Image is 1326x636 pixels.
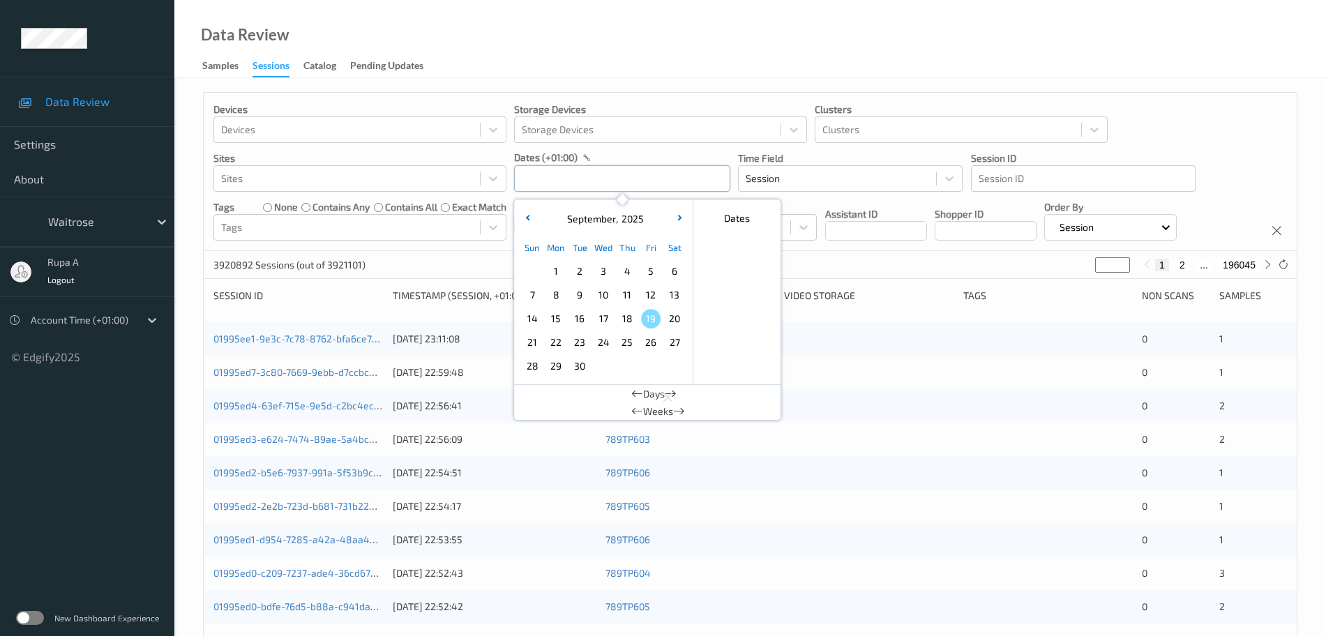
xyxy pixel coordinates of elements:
[617,309,637,328] span: 18
[594,285,613,305] span: 10
[522,356,542,376] span: 28
[520,307,544,331] div: Choose Sunday September 14 of 2025
[615,331,639,354] div: Choose Thursday September 25 of 2025
[1219,467,1223,478] span: 1
[592,307,615,331] div: Choose Wednesday September 17 of 2025
[546,333,566,352] span: 22
[393,533,596,547] div: [DATE] 22:53:55
[213,433,406,445] a: 01995ed3-e624-7474-89ae-5a4bc6836f14
[213,151,506,165] p: Sites
[641,285,661,305] span: 12
[546,285,566,305] span: 8
[1142,400,1147,411] span: 0
[213,366,402,378] a: 01995ed7-3c80-7669-9ebb-d7ccbc0ad372
[963,289,1133,303] div: Tags
[1219,567,1225,579] span: 3
[605,500,650,512] a: 789TP605
[1219,500,1223,512] span: 1
[520,331,544,354] div: Choose Sunday September 21 of 2025
[592,354,615,378] div: Choose Wednesday October 01 of 2025
[544,307,568,331] div: Choose Monday September 15 of 2025
[570,262,589,281] span: 2
[350,59,423,76] div: Pending Updates
[1219,533,1223,545] span: 1
[1142,500,1147,512] span: 0
[393,399,596,413] div: [DATE] 22:56:41
[522,333,542,352] span: 21
[1219,600,1225,612] span: 2
[544,331,568,354] div: Choose Monday September 22 of 2025
[213,400,400,411] a: 01995ed4-63ef-715e-9e5d-c2bc4ecf8ce6
[615,259,639,283] div: Choose Thursday September 04 of 2025
[615,283,639,307] div: Choose Thursday September 11 of 2025
[303,59,336,76] div: Catalog
[594,262,613,281] span: 3
[520,283,544,307] div: Choose Sunday September 07 of 2025
[514,151,578,165] p: dates (+01:00)
[605,433,650,445] a: 789TP603
[825,207,927,221] p: Assistant ID
[1219,289,1287,303] div: Samples
[546,262,566,281] span: 1
[615,236,639,259] div: Thu
[1219,259,1260,271] button: 196045
[544,236,568,259] div: Mon
[592,259,615,283] div: Choose Wednesday September 03 of 2025
[568,283,592,307] div: Choose Tuesday September 09 of 2025
[514,103,807,116] p: Storage Devices
[546,309,566,328] span: 15
[935,207,1037,221] p: Shopper ID
[520,236,544,259] div: Sun
[643,404,673,418] span: Weeks
[568,354,592,378] div: Choose Tuesday September 30 of 2025
[665,333,684,352] span: 27
[350,56,437,76] a: Pending Updates
[784,289,954,303] div: Video Storage
[564,212,644,226] div: ,
[643,387,665,401] span: Days
[665,262,684,281] span: 6
[615,354,639,378] div: Choose Thursday October 02 of 2025
[1219,433,1225,445] span: 2
[641,262,661,281] span: 5
[639,354,663,378] div: Choose Friday October 03 of 2025
[213,289,383,303] div: Session ID
[617,285,637,305] span: 11
[592,236,615,259] div: Wed
[617,262,637,281] span: 4
[592,283,615,307] div: Choose Wednesday September 10 of 2025
[665,309,684,328] span: 20
[594,333,613,352] span: 24
[544,259,568,283] div: Choose Monday September 01 of 2025
[564,213,616,225] span: September
[544,283,568,307] div: Choose Monday September 08 of 2025
[202,56,253,76] a: Samples
[639,331,663,354] div: Choose Friday September 26 of 2025
[570,333,589,352] span: 23
[1142,567,1147,579] span: 0
[213,600,401,612] a: 01995ed0-bdfe-76d5-b88a-c941dad3df5c
[1142,289,1210,303] div: Non Scans
[312,200,370,214] label: contains any
[738,151,963,165] p: Time Field
[1175,259,1189,271] button: 2
[663,236,686,259] div: Sat
[639,259,663,283] div: Choose Friday September 05 of 2025
[393,432,596,446] div: [DATE] 22:56:09
[1055,220,1099,234] p: Session
[605,567,651,579] a: 789TP604
[213,533,408,545] a: 01995ed1-d954-7285-a42a-48aa437e533e
[1142,533,1147,545] span: 0
[615,307,639,331] div: Choose Thursday September 18 of 2025
[213,500,403,512] a: 01995ed2-2e2b-723d-b681-731b226b0049
[213,333,398,344] a: 01995ee1-9e3c-7c78-8762-bfa6ce7f0a05
[385,200,437,214] label: contains all
[971,151,1196,165] p: Session ID
[393,289,596,303] div: Timestamp (Session, +01:00)
[641,333,661,352] span: 26
[201,28,289,42] div: Data Review
[1196,259,1212,271] button: ...
[1142,433,1147,445] span: 0
[213,467,400,478] a: 01995ed2-b5e6-7937-991a-5f53b9c6e6ec
[544,354,568,378] div: Choose Monday September 29 of 2025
